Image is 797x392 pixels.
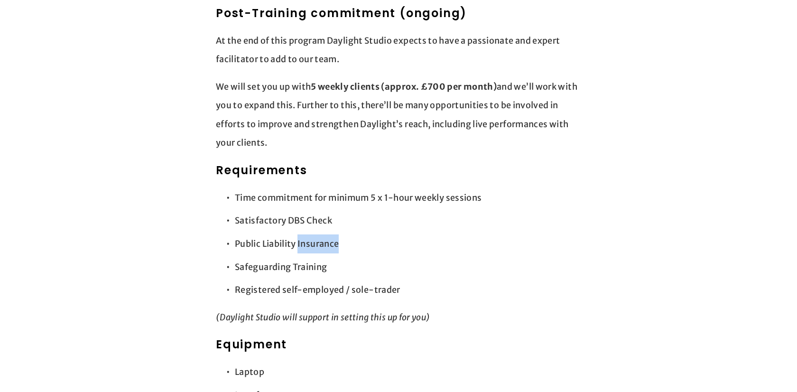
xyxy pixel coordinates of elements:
[216,77,581,152] p: We will set you up with and we’ll work with you to expand this. Further to this, there’ll be many...
[311,81,497,92] strong: 5 weekly clients (approx. £700 per month)
[216,5,581,22] h2: Post-Training commitment (ongoing)
[235,234,581,253] p: Public Liability Insurance
[235,280,581,299] p: Registered self-employed / sole-trader
[216,162,581,179] h2: Requirements
[235,211,581,230] p: Satisfactory DBS Check
[235,363,581,382] p: Laptop
[216,312,430,323] em: (Daylight Studio will support in setting this up for you)
[235,258,581,277] p: Safeguarding Training
[235,188,581,207] p: Time commitment for minimum 5 x 1-hour weekly sessions
[216,336,581,353] h2: Equipment
[216,31,581,69] p: At the end of this program Daylight Studio expects to have a passionate and expert facilitator to...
